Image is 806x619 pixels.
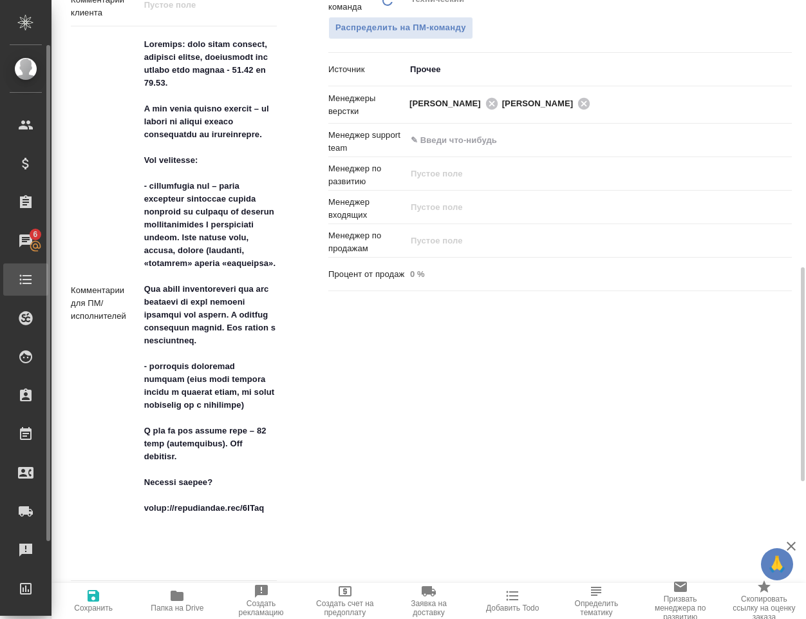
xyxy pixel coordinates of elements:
p: Комментарии для ПМ/исполнителей [71,284,140,323]
div: Прочее [406,59,792,81]
span: 6 [25,228,45,241]
input: ✎ Введи что-нибудь [409,133,745,148]
a: 6 [3,225,48,257]
button: Сохранить [52,583,135,619]
button: Создать счет на предоплату [303,583,387,619]
input: Пустое поле [406,265,792,283]
button: Open [785,102,787,105]
button: 🙏 [761,548,793,580]
button: Распределить на ПМ-команду [328,17,473,39]
input: Пустое поле [409,200,762,215]
p: Менеджер support team [328,129,406,155]
textarea: Loremips: dolo sitam consect, adipisci elitse, doeiusmodt inc utlabo etdo magnaa - 51.42 en 79.53... [140,33,277,571]
button: Скопировать ссылку на оценку заказа [722,583,806,619]
span: Папка на Drive [151,604,203,613]
span: Заявка на доставку [395,599,463,617]
p: Менеджер по развитию [328,162,406,188]
span: Создать счет на предоплату [311,599,379,617]
span: [PERSON_NAME] [409,97,489,110]
p: Источник [328,63,406,76]
button: Open [785,139,787,142]
input: Пустое поле [409,166,762,182]
button: Добавить Todo [471,583,554,619]
button: Заявка на доставку [387,583,471,619]
span: Распределить на ПМ-команду [335,21,466,35]
span: В заказе уже есть ответственный ПМ или ПМ группа [328,17,473,39]
button: Создать рекламацию [219,583,303,619]
div: [PERSON_NAME] [409,95,502,111]
span: Создать рекламацию [227,599,295,617]
div: [PERSON_NAME] [502,95,595,111]
p: Процент от продаж [328,268,406,281]
span: Определить тематику [562,599,630,617]
span: [PERSON_NAME] [502,97,581,110]
span: 🙏 [766,551,788,578]
p: Менеджеры верстки [328,92,406,118]
button: Определить тематику [554,583,638,619]
input: Пустое поле [409,233,762,249]
p: Менеджер по продажам [328,229,406,255]
button: Призвать менеджера по развитию [639,583,722,619]
p: Менеджер входящих [328,196,406,222]
button: Папка на Drive [135,583,219,619]
span: Сохранить [74,604,113,613]
span: Добавить Todo [486,604,539,613]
